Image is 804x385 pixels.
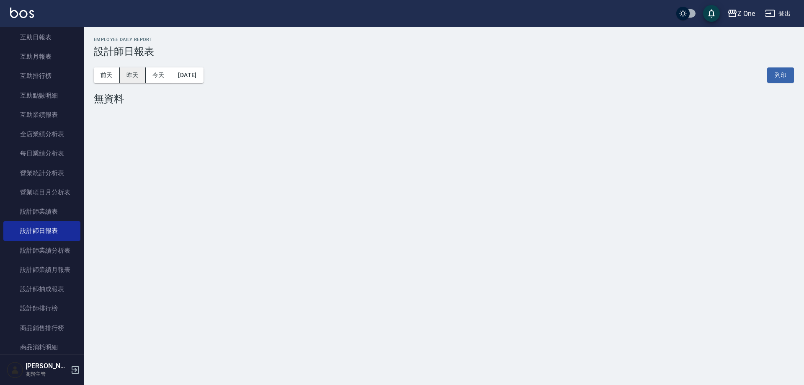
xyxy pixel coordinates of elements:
[3,47,80,66] a: 互助月報表
[762,6,794,21] button: 登出
[3,241,80,260] a: 設計師業績分析表
[3,105,80,124] a: 互助業績報表
[26,362,68,370] h5: [PERSON_NAME]
[3,318,80,338] a: 商品銷售排行榜
[3,124,80,144] a: 全店業績分析表
[3,183,80,202] a: 營業項目月分析表
[120,67,146,83] button: 昨天
[3,279,80,299] a: 設計師抽成報表
[737,8,755,19] div: Z One
[724,5,758,22] button: Z One
[3,144,80,163] a: 每日業績分析表
[94,37,794,42] h2: Employee Daily Report
[767,67,794,83] button: 列印
[3,299,80,318] a: 設計師排行榜
[3,260,80,279] a: 設計師業績月報表
[26,370,68,378] p: 高階主管
[94,67,120,83] button: 前天
[10,8,34,18] img: Logo
[3,202,80,221] a: 設計師業績表
[94,93,794,105] div: 無資料
[171,67,203,83] button: [DATE]
[3,86,80,105] a: 互助點數明細
[94,46,794,57] h3: 設計師日報表
[146,67,172,83] button: 今天
[3,221,80,240] a: 設計師日報表
[7,362,23,378] img: Person
[3,163,80,183] a: 營業統計分析表
[3,28,80,47] a: 互助日報表
[3,66,80,85] a: 互助排行榜
[3,338,80,357] a: 商品消耗明細
[703,5,720,22] button: save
